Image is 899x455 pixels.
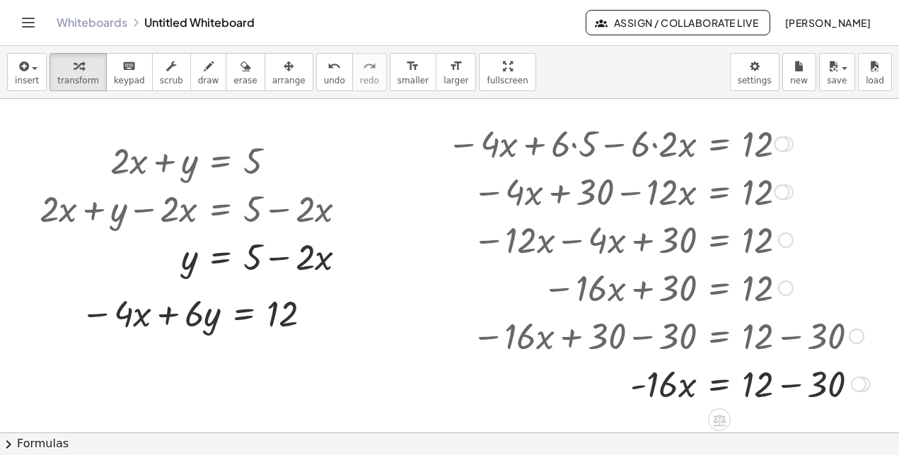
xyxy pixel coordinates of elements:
[479,53,535,91] button: fullscreen
[316,53,353,91] button: undoundo
[443,76,468,85] span: larger
[265,53,313,91] button: arrange
[782,53,816,91] button: new
[730,53,779,91] button: settings
[15,76,39,85] span: insert
[7,53,47,91] button: insert
[17,11,40,34] button: Toggle navigation
[598,16,758,29] span: Assign / Collaborate Live
[198,76,219,85] span: draw
[160,76,183,85] span: scrub
[773,10,882,35] button: [PERSON_NAME]
[390,53,436,91] button: format_sizesmaller
[122,58,136,75] i: keyboard
[57,76,99,85] span: transform
[858,53,892,91] button: load
[398,76,429,85] span: smaller
[738,76,772,85] span: settings
[152,53,191,91] button: scrub
[784,16,871,29] span: [PERSON_NAME]
[57,16,127,30] a: Whiteboards
[819,53,855,91] button: save
[406,58,419,75] i: format_size
[790,76,808,85] span: new
[327,58,341,75] i: undo
[106,53,153,91] button: keyboardkeypad
[226,53,265,91] button: erase
[436,53,476,91] button: format_sizelarger
[50,53,107,91] button: transform
[827,76,847,85] span: save
[708,408,731,431] div: Apply the same math to both sides of the equation
[190,53,227,91] button: draw
[586,10,770,35] button: Assign / Collaborate Live
[272,76,306,85] span: arrange
[114,76,145,85] span: keypad
[324,76,345,85] span: undo
[866,76,884,85] span: load
[487,76,528,85] span: fullscreen
[363,58,376,75] i: redo
[352,53,387,91] button: redoredo
[449,58,463,75] i: format_size
[360,76,379,85] span: redo
[233,76,257,85] span: erase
